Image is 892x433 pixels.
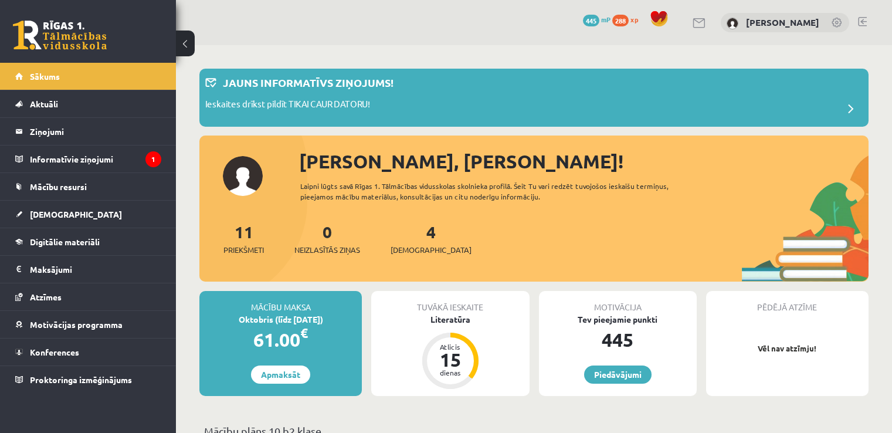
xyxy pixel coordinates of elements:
i: 1 [145,151,161,167]
a: [PERSON_NAME] [746,16,819,28]
p: Vēl nav atzīmju! [712,343,863,354]
div: Pēdējā atzīme [706,291,869,313]
div: Tev pieejamie punkti [539,313,697,326]
a: Ziņojumi [15,118,161,145]
legend: Ziņojumi [30,118,161,145]
a: Piedāvājumi [584,366,652,384]
div: Oktobris (līdz [DATE]) [199,313,362,326]
div: Laipni lūgts savā Rīgas 1. Tālmācības vidusskolas skolnieka profilā. Šeit Tu vari redzēt tuvojošo... [300,181,702,202]
a: Literatūra Atlicis 15 dienas [371,313,529,391]
a: Sākums [15,63,161,90]
span: Aktuāli [30,99,58,109]
span: Motivācijas programma [30,319,123,330]
span: Proktoringa izmēģinājums [30,374,132,385]
span: Atzīmes [30,292,62,302]
a: 288 xp [612,15,644,24]
div: 15 [433,350,468,369]
a: 445 mP [583,15,611,24]
a: Aktuāli [15,90,161,117]
a: Digitālie materiāli [15,228,161,255]
span: xp [630,15,638,24]
span: mP [601,15,611,24]
div: Atlicis [433,343,468,350]
div: Literatūra [371,313,529,326]
img: Martins Safronovs [727,18,738,29]
span: [DEMOGRAPHIC_DATA] [391,244,472,256]
div: dienas [433,369,468,376]
span: Konferences [30,347,79,357]
span: 288 [612,15,629,26]
a: Apmaksāt [251,366,310,384]
span: Mācību resursi [30,181,87,192]
a: [DEMOGRAPHIC_DATA] [15,201,161,228]
legend: Informatīvie ziņojumi [30,146,161,172]
span: € [300,324,308,341]
div: [PERSON_NAME], [PERSON_NAME]! [299,147,869,175]
a: Konferences [15,339,161,366]
a: Proktoringa izmēģinājums [15,366,161,393]
div: 61.00 [199,326,362,354]
a: Rīgas 1. Tālmācības vidusskola [13,21,107,50]
span: Priekšmeti [223,244,264,256]
a: Motivācijas programma [15,311,161,338]
a: Informatīvie ziņojumi1 [15,146,161,172]
a: 4[DEMOGRAPHIC_DATA] [391,221,472,256]
a: Atzīmes [15,283,161,310]
legend: Maksājumi [30,256,161,283]
p: Jauns informatīvs ziņojums! [223,75,394,90]
span: 445 [583,15,599,26]
a: 0Neizlasītās ziņas [294,221,360,256]
a: Mācību resursi [15,173,161,200]
div: 445 [539,326,697,354]
span: Neizlasītās ziņas [294,244,360,256]
a: 11Priekšmeti [223,221,264,256]
div: Mācību maksa [199,291,362,313]
p: Ieskaites drīkst pildīt TIKAI CAUR DATORU! [205,97,370,114]
a: Jauns informatīvs ziņojums! Ieskaites drīkst pildīt TIKAI CAUR DATORU! [205,75,863,121]
span: Sākums [30,71,60,82]
div: Tuvākā ieskaite [371,291,529,313]
div: Motivācija [539,291,697,313]
span: Digitālie materiāli [30,236,100,247]
a: Maksājumi [15,256,161,283]
span: [DEMOGRAPHIC_DATA] [30,209,122,219]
